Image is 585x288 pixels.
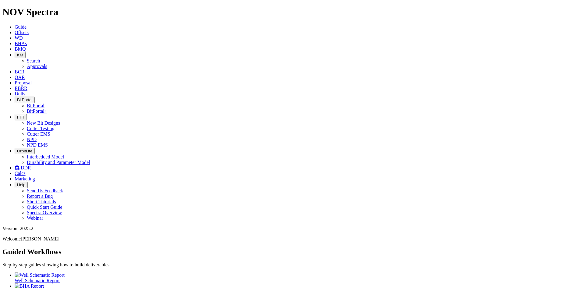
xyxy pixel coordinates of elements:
[27,188,63,193] a: Send Us Feedback
[15,24,27,30] a: Guide
[27,126,55,131] a: Cutter Testing
[15,165,31,170] a: DDR
[27,199,56,204] a: Short Tutorials
[15,148,35,154] button: OrbitLite
[17,183,25,187] span: Help
[27,142,48,148] a: NPD EMS
[15,69,24,74] a: BCR
[2,236,583,242] p: Welcome
[17,115,24,119] span: FTT
[27,194,53,199] a: Report a Bug
[15,171,26,176] a: Calcs
[15,272,65,278] img: Well Schematic Report
[15,182,28,188] button: Help
[27,108,47,114] a: BitPortal+
[17,149,32,153] span: OrbitLite
[15,46,26,52] a: BitIQ
[2,262,583,268] p: Step-by-step guides showing how to build deliverables
[21,236,59,241] span: [PERSON_NAME]
[27,210,62,215] a: Spectra Overview
[15,35,23,41] a: WD
[15,176,35,181] a: Marketing
[27,215,43,221] a: Webinar
[27,160,90,165] a: Durability and Parameter Model
[15,91,25,96] a: Dulls
[15,30,29,35] a: Offsets
[17,53,23,57] span: KM
[15,114,27,120] button: FTT
[21,165,31,170] span: DDR
[27,137,37,142] a: NPD
[2,248,583,256] h2: Guided Workflows
[27,103,44,108] a: BitPortal
[15,278,60,283] span: Well Schematic Report
[27,120,60,126] a: New Bit Designs
[2,6,583,18] h1: NOV Spectra
[27,131,50,137] a: Cutter EMS
[15,272,583,283] a: Well Schematic Report Well Schematic Report
[15,80,32,85] a: Proposal
[27,204,62,210] a: Quick Start Guide
[17,98,32,102] span: BitPortal
[27,58,40,63] a: Search
[15,75,25,80] a: OAR
[27,154,64,159] a: Interbedded Model
[15,97,35,103] button: BitPortal
[15,41,27,46] a: BHAs
[15,86,27,91] a: EBRR
[27,64,47,69] a: Approvals
[2,226,583,231] div: Version: 2025.2
[15,52,26,58] button: KM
